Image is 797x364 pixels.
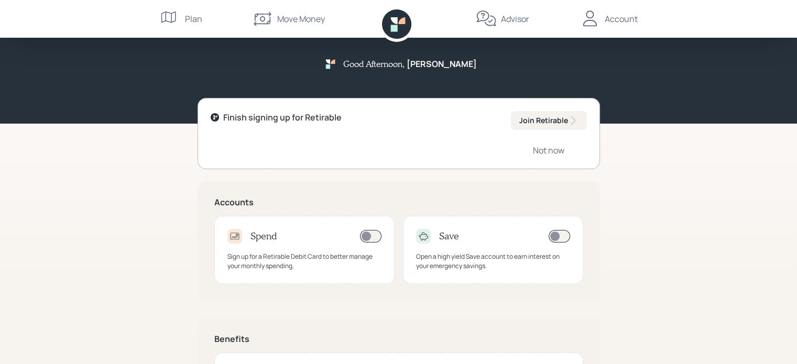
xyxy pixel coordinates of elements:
[511,111,587,130] button: Join Retirable
[250,230,277,242] h4: Spend
[223,111,342,124] div: Finish signing up for Retirable
[439,230,459,242] h4: Save
[214,334,583,344] h5: Benefits
[227,252,381,271] div: Sign up for a Retirable Debit Card to better manage your monthly spending.
[185,13,202,25] div: Plan
[605,13,638,25] div: Account
[533,145,564,156] div: Not now
[519,115,578,126] div: Join Retirable
[501,13,529,25] div: Advisor
[407,59,477,69] h5: [PERSON_NAME]
[343,59,405,69] h5: Good Afternoon ,
[416,252,570,271] div: Open a high yield Save account to earn interest on your emergency savings.
[214,197,583,207] h5: Accounts
[277,13,325,25] div: Move Money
